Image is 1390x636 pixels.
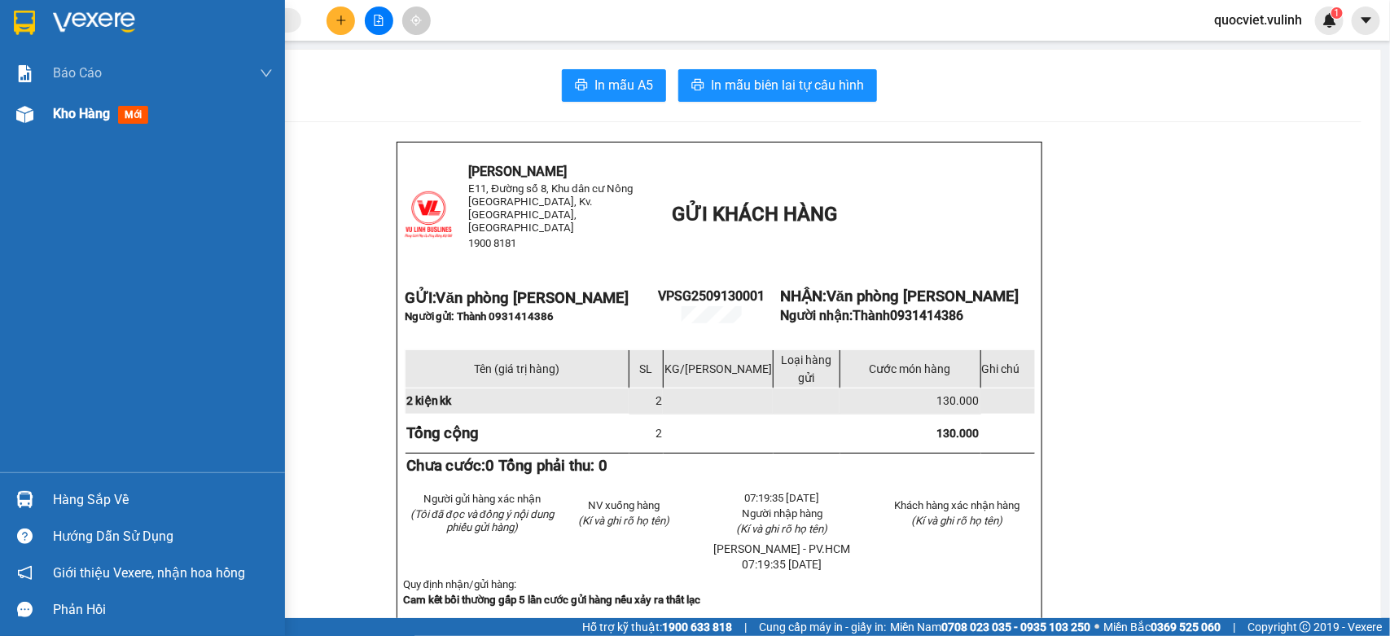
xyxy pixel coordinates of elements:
strong: GỬI: [405,289,629,307]
span: 07:19:35 [DATE] [743,558,822,571]
strong: NHẬN: [780,287,1019,305]
span: Người nhập hàng [742,507,822,520]
span: 0 Tổng phải thu: 0 [486,457,608,475]
span: | [744,618,747,636]
td: KG/[PERSON_NAME] [663,349,773,388]
span: 1 [1334,7,1340,19]
strong: 1900 633 818 [662,621,732,634]
span: Văn phòng [PERSON_NAME] [436,289,629,307]
div: Hàng sắp về [53,488,273,512]
span: In mẫu biên lai tự cấu hình [711,75,864,95]
span: Quy định nhận/gửi hàng: [403,578,516,590]
span: (Kí và ghi rõ họ tên) [911,515,1002,527]
span: GỬI KHÁCH HÀNG [672,203,837,226]
div: Phản hồi [53,598,273,622]
span: 0931414386 [890,308,963,323]
span: message [17,602,33,617]
span: Người gửi hàng xác nhận [423,493,541,505]
td: Cước món hàng [840,349,980,388]
span: 130.000 [937,394,980,407]
img: logo.jpg [7,7,89,89]
span: copyright [1300,621,1311,633]
span: Văn phòng [PERSON_NAME] [827,287,1019,305]
span: aim [410,15,422,26]
span: 07:19:35 [DATE] [745,492,820,504]
span: ⚪️ [1094,624,1099,630]
span: Giới thiệu Vexere, nhận hoa hồng [53,563,245,583]
span: phone [7,121,20,134]
span: notification [17,565,33,581]
span: 130.000 [937,427,980,440]
span: caret-down [1359,13,1374,28]
span: In mẫu A5 [594,75,653,95]
span: Cung cấp máy in - giấy in: [759,618,886,636]
span: quocviet.vulinh [1201,10,1315,30]
span: Miền Bắc [1103,618,1221,636]
span: Kho hàng [53,106,110,121]
span: E11, Đường số 8, Khu dân cư Nông [GEOGRAPHIC_DATA], Kv.[GEOGRAPHIC_DATA], [GEOGRAPHIC_DATA] [469,182,634,234]
img: warehouse-icon [16,106,33,123]
span: plus [335,15,347,26]
td: Ghi chú [980,349,1035,388]
button: plus [327,7,355,35]
li: 1900 8181 [7,117,310,138]
strong: Chưa cước: [406,457,608,475]
button: aim [402,7,431,35]
button: printerIn mẫu A5 [562,69,666,102]
span: printer [575,78,588,94]
img: icon-new-feature [1322,13,1337,28]
img: warehouse-icon [16,491,33,508]
span: 2 [656,394,662,407]
span: printer [691,78,704,94]
span: 2 kiện kk [406,394,452,407]
b: [PERSON_NAME] [94,11,230,31]
span: 2 [656,427,662,440]
span: environment [94,39,107,52]
button: caret-down [1352,7,1380,35]
strong: 0708 023 035 - 0935 103 250 [941,621,1090,634]
em: (Tôi đã đọc và đồng ý nội dung phiếu gửi hàng) [410,508,554,533]
strong: Cam kết bồi thường gấp 5 lần cước gửi hàng nếu xảy ra thất lạc [403,594,701,606]
sup: 1 [1331,7,1343,19]
span: VPSG2509130001 [658,288,765,304]
span: question-circle [17,529,33,544]
span: Khách hàng xác nhận hàng [894,499,1019,511]
span: Hỗ trợ kỹ thuật: [582,618,732,636]
button: printerIn mẫu biên lai tự cấu hình [678,69,877,102]
span: file-add [373,15,384,26]
span: (Kí và ghi rõ họ tên) [578,515,669,527]
span: mới [118,106,148,124]
td: SL [629,349,663,388]
span: NV xuống hàng [588,499,660,511]
td: Loại hàng gửi [773,349,840,388]
span: Miền Nam [890,618,1090,636]
span: Báo cáo [53,63,102,83]
span: Thành [853,308,963,323]
div: Hướng dẫn sử dụng [53,524,273,549]
strong: Tổng cộng [406,424,480,442]
span: [PERSON_NAME] - PV.HCM [714,542,851,555]
strong: 0369 525 060 [1151,621,1221,634]
span: [PERSON_NAME] [469,164,568,179]
li: E11, Đường số 8, Khu dân cư Nông [GEOGRAPHIC_DATA], Kv.[GEOGRAPHIC_DATA], [GEOGRAPHIC_DATA] [7,36,310,118]
button: file-add [365,7,393,35]
img: solution-icon [16,65,33,82]
img: logo [405,191,453,239]
td: Tên (giá trị hàng) [405,349,629,388]
strong: Người nhận: [780,308,963,323]
span: (Kí và ghi rõ họ tên) [737,523,828,535]
img: logo-vxr [14,11,35,35]
span: down [260,67,273,80]
span: 1900 8181 [469,237,517,249]
span: Người gửi: Thành 0931414386 [405,310,555,322]
span: | [1233,618,1235,636]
